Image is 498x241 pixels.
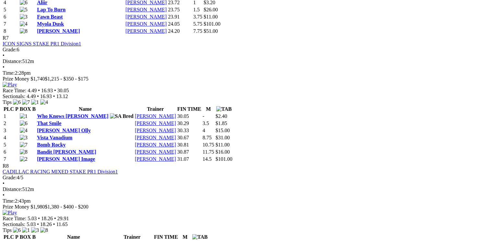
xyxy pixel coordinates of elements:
[135,135,176,140] a: [PERSON_NAME]
[37,21,64,27] a: Myola Dusk
[110,113,134,119] img: SA Bred
[3,21,19,27] td: 7
[125,14,167,19] a: [PERSON_NAME]
[177,113,202,120] td: 30.05
[193,14,202,19] text: 3.75
[15,106,18,112] span: P
[3,204,491,210] div: Prize Money $1,980
[3,82,17,88] img: Play
[37,222,39,227] span: •
[204,7,218,12] span: $26.00
[3,53,5,58] span: •
[37,94,39,99] span: •
[216,120,227,126] span: $1.85
[3,227,12,233] span: Tips
[20,142,28,148] img: 7
[3,175,491,181] div: 4/5
[135,142,176,147] a: [PERSON_NAME]
[20,28,28,34] img: 8
[40,94,52,99] span: 16.93
[177,120,202,127] td: 30.29
[193,28,202,34] text: 7.75
[32,106,36,112] span: B
[216,156,232,162] span: $101.00
[38,88,40,93] span: •
[3,181,5,186] span: •
[3,142,19,148] td: 5
[37,142,65,147] a: Bomb Rocky
[135,113,176,119] a: [PERSON_NAME]
[3,6,19,13] td: 5
[4,106,14,112] span: PLC
[15,234,18,240] span: P
[135,120,176,126] a: [PERSON_NAME]
[20,14,28,20] img: 3
[3,163,9,169] span: R8
[20,120,28,126] img: 6
[53,94,55,99] span: •
[56,222,67,227] span: 11.65
[177,106,202,112] th: FIN TIME
[20,7,28,13] img: 5
[3,41,81,46] a: ICON SIGNS STAKE PR1 Division1
[3,210,17,216] img: Play
[20,149,28,155] img: 8
[203,113,204,119] text: -
[135,156,176,162] a: [PERSON_NAME]
[40,227,48,233] img: 8
[177,134,202,141] td: 30.67
[3,169,118,174] a: CADILLAC RACING MIXED STAKE PR1 Division1
[3,175,17,180] span: Grade:
[203,120,209,126] text: 3.5
[37,113,108,119] a: Who Knows [PERSON_NAME]
[20,21,28,27] img: 4
[192,234,208,240] img: TAB
[3,70,15,76] span: Time:
[3,28,19,34] td: 8
[3,76,491,82] div: Prize Money $1,740
[216,142,230,147] span: $11.00
[203,135,212,140] text: 8.75
[3,47,17,52] span: Grade:
[203,128,205,133] text: 4
[177,156,202,162] td: 31.07
[38,216,40,221] span: •
[20,135,28,141] img: 3
[41,88,53,93] span: 16.93
[37,28,80,34] a: [PERSON_NAME]
[193,7,200,12] text: 1.5
[40,222,52,227] span: 18.26
[20,234,31,240] span: BOX
[135,106,176,112] th: Trainer
[37,234,111,240] th: Name
[3,58,22,64] span: Distance:
[3,70,491,76] div: 2:28pm
[20,128,28,133] img: 4
[22,99,30,105] img: 7
[54,88,56,93] span: •
[3,198,15,204] span: Time:
[37,156,95,162] a: [PERSON_NAME] Image
[3,186,22,192] span: Distance:
[125,21,167,27] a: [PERSON_NAME]
[3,192,5,198] span: •
[3,14,19,20] td: 6
[20,156,28,162] img: 2
[3,198,491,204] div: 2:43pm
[41,216,53,221] span: 18.26
[57,88,69,93] span: 30.05
[177,127,202,134] td: 30.33
[3,216,26,221] span: Race Time:
[45,76,89,82] span: $1,215 - $350 - $175
[3,47,491,53] div: 6
[216,135,230,140] span: $31.00
[203,149,214,155] text: 11.75
[135,128,176,133] a: [PERSON_NAME]
[3,99,12,105] span: Tips
[193,21,202,27] text: 5.75
[154,234,178,240] th: FIN TIME
[56,94,68,99] span: 13.12
[3,94,25,99] span: Sectionals:
[3,186,491,192] div: 512m
[168,28,192,34] td: 24.20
